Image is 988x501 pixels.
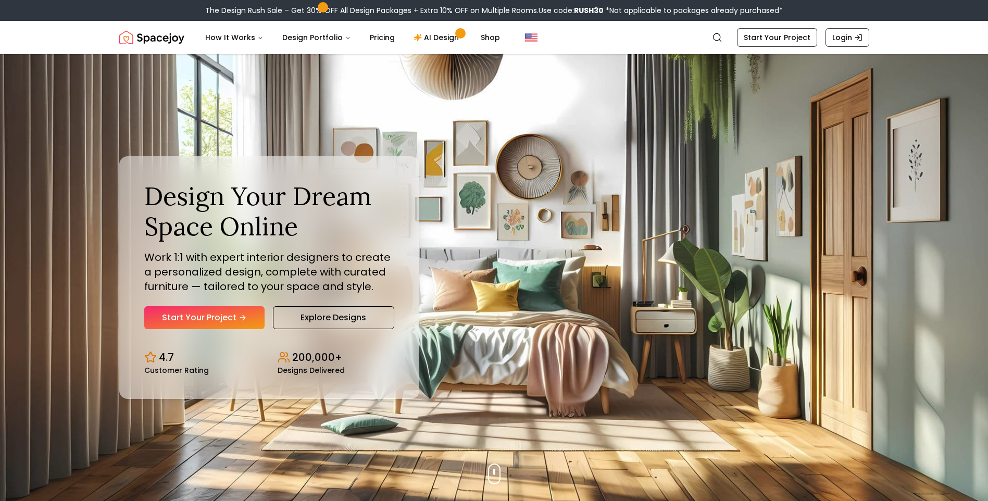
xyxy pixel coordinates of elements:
[405,27,470,48] a: AI Design
[273,306,394,329] a: Explore Designs
[119,21,869,54] nav: Global
[274,27,359,48] button: Design Portfolio
[144,181,394,241] h1: Design Your Dream Space Online
[472,27,508,48] a: Shop
[144,250,394,294] p: Work 1:1 with expert interior designers to create a personalized design, complete with curated fu...
[737,28,817,47] a: Start Your Project
[119,27,184,48] img: Spacejoy Logo
[144,367,209,374] small: Customer Rating
[539,5,604,16] span: Use code:
[826,28,869,47] a: Login
[197,27,508,48] nav: Main
[574,5,604,16] b: RUSH30
[604,5,783,16] span: *Not applicable to packages already purchased*
[119,27,184,48] a: Spacejoy
[159,350,174,365] p: 4.7
[525,31,537,44] img: United States
[292,350,342,365] p: 200,000+
[197,27,272,48] button: How It Works
[144,342,394,374] div: Design stats
[144,306,265,329] a: Start Your Project
[278,367,345,374] small: Designs Delivered
[361,27,403,48] a: Pricing
[205,5,783,16] div: The Design Rush Sale – Get 30% OFF All Design Packages + Extra 10% OFF on Multiple Rooms.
